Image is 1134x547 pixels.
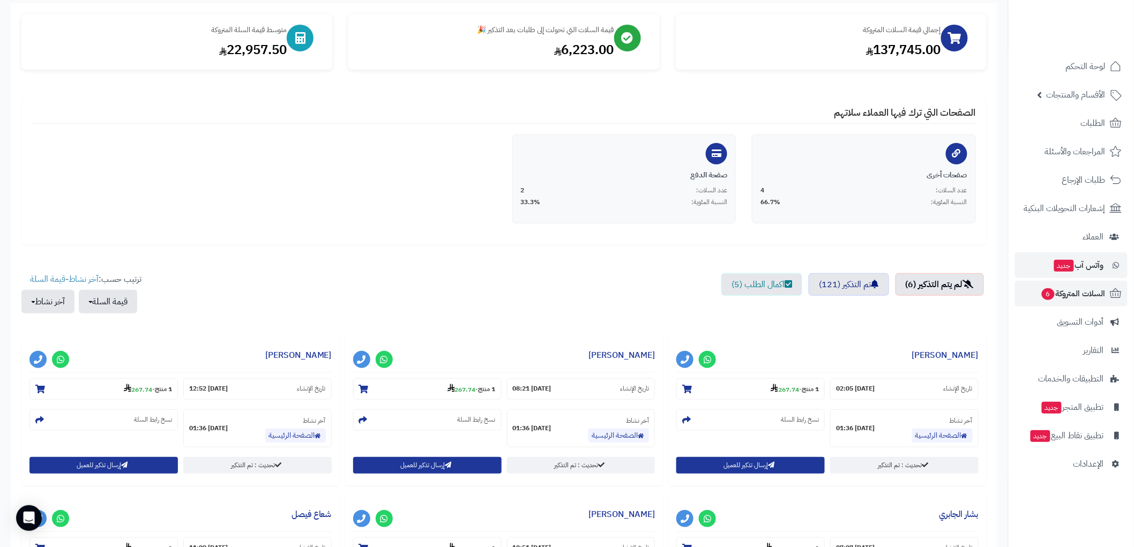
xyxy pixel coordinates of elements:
[1042,288,1055,300] span: 6
[1015,110,1128,136] a: الطلبات
[21,290,74,313] button: آخر نشاط
[265,429,326,443] a: الصفحة الرئيسية
[359,41,614,59] div: 6,223.00
[1054,260,1074,272] span: جديد
[1015,338,1128,363] a: التقارير
[676,457,825,474] button: إرسال تذكير للعميل
[760,198,780,207] span: 66.7%
[124,385,152,394] strong: 267.74
[292,508,332,521] a: شعاع فيصل
[124,384,172,394] small: -
[297,384,326,393] small: تاريخ الإنشاء
[687,25,941,35] div: إجمالي قيمة السلات المتروكة
[912,429,973,443] a: الصفحة الرئيسية
[950,416,973,425] small: آخر نشاط
[1061,30,1124,53] img: logo-2.png
[939,508,979,521] a: بشار الجابري
[1015,167,1128,193] a: طلبات الإرجاع
[802,385,819,394] strong: 1 منتج
[521,198,541,207] span: 33.3%
[1015,281,1128,306] a: السلات المتروكة6
[1029,428,1104,443] span: تطبيق نقاط البيع
[30,273,65,286] a: قيمة السلة
[1083,229,1104,244] span: العملاء
[1057,314,1104,329] span: أدوات التسويق
[836,384,875,393] strong: [DATE] 02:05
[32,41,287,59] div: 22,957.50
[513,424,551,433] strong: [DATE] 01:36
[830,457,979,474] a: تحديث : تم التذكير
[1073,456,1104,471] span: الإعدادات
[1039,371,1104,386] span: التطبيقات والخدمات
[353,378,502,400] section: 1 منتج-267.74
[771,384,819,394] small: -
[781,415,819,424] small: نسخ رابط السلة
[931,198,967,207] span: النسبة المئوية:
[265,349,332,362] a: [PERSON_NAME]
[936,186,967,195] span: عدد السلات:
[1015,224,1128,250] a: العملاء
[1024,201,1106,216] span: إشعارات التحويلات البنكية
[588,508,655,521] a: [PERSON_NAME]
[1041,286,1106,301] span: السلات المتروكة
[1045,144,1106,159] span: المراجعات والأسئلة
[134,415,172,424] small: نسخ رابط السلة
[721,273,802,296] a: اكمال الطلب (5)
[458,415,496,424] small: نسخ رابط السلة
[1015,196,1128,221] a: إشعارات التحويلات البنكية
[447,385,476,394] strong: 267.74
[1066,59,1106,74] span: لوحة التحكم
[353,457,502,474] button: إرسال تذكير للعميل
[1047,87,1106,102] span: الأقسام والمنتجات
[1015,366,1128,392] a: التطبيقات والخدمات
[760,186,764,195] span: 4
[687,41,941,59] div: 137,745.00
[1042,402,1062,414] span: جديد
[447,384,496,394] small: -
[1031,430,1050,442] span: جديد
[1041,400,1104,415] span: تطبيق المتجر
[521,170,728,181] div: صفحة الدفع
[21,273,141,313] ul: ترتيب حسب: -
[691,198,727,207] span: النسبة المئوية:
[183,457,332,474] a: تحديث : تم التذكير
[1053,258,1104,273] span: وآتس آب
[588,349,655,362] a: [PERSON_NAME]
[16,505,42,531] div: Open Intercom Messenger
[896,273,984,296] a: لم يتم التذكير (6)
[1015,423,1128,448] a: تطبيق نقاط البيعجديد
[1062,173,1106,188] span: طلبات الإرجاع
[1015,54,1128,79] a: لوحة التحكم
[1081,116,1106,131] span: الطلبات
[620,384,649,393] small: تاريخ الإنشاء
[1015,451,1128,477] a: الإعدادات
[353,409,502,431] section: نسخ رابط السلة
[69,273,99,286] a: آخر نشاط
[79,290,137,313] button: قيمة السلة
[29,409,178,431] section: نسخ رابط السلة
[760,170,967,181] div: صفحات أخرى
[836,424,875,433] strong: [DATE] 01:36
[809,273,889,296] a: تم التذكير (121)
[1015,252,1128,278] a: وآتس آبجديد
[1015,309,1128,335] a: أدوات التسويق
[32,25,287,35] div: متوسط قيمة السلة المتروكة
[912,349,979,362] a: [PERSON_NAME]
[29,378,178,400] section: 1 منتج-267.74
[303,416,326,425] small: آخر نشاط
[155,385,172,394] strong: 1 منتج
[189,384,228,393] strong: [DATE] 12:52
[32,107,976,124] h4: الصفحات التي ترك فيها العملاء سلاتهم
[1015,394,1128,420] a: تطبيق المتجرجديد
[626,416,649,425] small: آخر نشاط
[479,385,496,394] strong: 1 منتج
[1084,343,1104,358] span: التقارير
[507,457,655,474] a: تحديث : تم التذكير
[676,409,825,431] section: نسخ رابط السلة
[189,424,228,433] strong: [DATE] 01:36
[359,25,614,35] div: قيمة السلات التي تحولت إلى طلبات بعد التذكير 🎉
[513,384,551,393] strong: [DATE] 08:21
[771,385,799,394] strong: 267.74
[588,429,649,443] a: الصفحة الرئيسية
[676,378,825,400] section: 1 منتج-267.74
